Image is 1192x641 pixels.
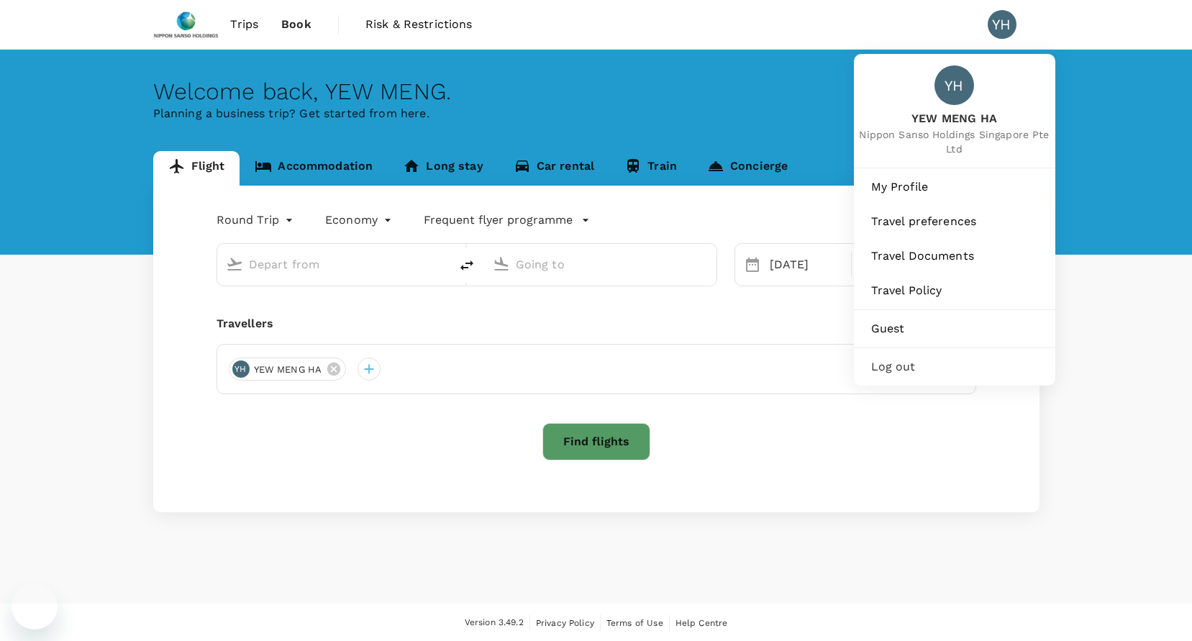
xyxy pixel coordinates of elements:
a: My Profile [860,171,1050,203]
span: Trips [230,16,258,33]
span: YEW MENG HA [854,111,1055,127]
a: Train [609,151,692,186]
span: YEW MENG HA [245,363,331,377]
input: Depart from [249,253,419,276]
span: Privacy Policy [536,618,594,628]
p: Frequent flyer programme [424,212,573,229]
a: Travel Policy [860,275,1050,306]
span: My Profile [871,178,1038,196]
button: Find flights [542,423,650,460]
div: YH [988,10,1016,39]
img: Nippon Sanso Holdings Singapore Pte Ltd [153,9,219,40]
span: Nippon Sanso Holdings Singapore Pte Ltd [854,127,1055,156]
a: Flight [153,151,240,186]
button: Open [706,263,709,265]
span: Help Centre [675,618,728,628]
button: Open [440,263,442,265]
span: Terms of Use [606,618,663,628]
a: Terms of Use [606,615,663,631]
div: YH [232,360,250,378]
a: Car rental [499,151,610,186]
a: Help Centre [675,615,728,631]
iframe: Button to launch messaging window [12,583,58,629]
span: Guest [871,320,1038,337]
div: Log out [860,351,1050,383]
a: Travel Documents [860,240,1050,272]
div: Economy [325,209,395,232]
div: Round Trip [217,209,297,232]
a: Travel preferences [860,206,1050,237]
span: Version 3.49.2 [465,616,524,630]
p: Planning a business trip? Get started from here. [153,105,1039,122]
span: Travel preferences [871,213,1038,230]
a: Guest [860,313,1050,345]
span: Travel Policy [871,282,1038,299]
span: Travel Documents [871,247,1038,265]
button: Frequent flyer programme [424,212,590,229]
a: Accommodation [240,151,388,186]
span: Book [281,16,311,33]
div: Welcome back , YEW MENG . [153,78,1039,105]
div: [DATE] [764,250,848,279]
a: Concierge [692,151,803,186]
div: YHYEW MENG HA [229,358,347,381]
span: Log out [871,358,1038,376]
a: Long stay [388,151,498,186]
div: YH [934,65,974,105]
button: delete [450,248,484,283]
div: Travellers [217,315,976,332]
input: Going to [516,253,686,276]
a: Privacy Policy [536,615,594,631]
span: Risk & Restrictions [365,16,473,33]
